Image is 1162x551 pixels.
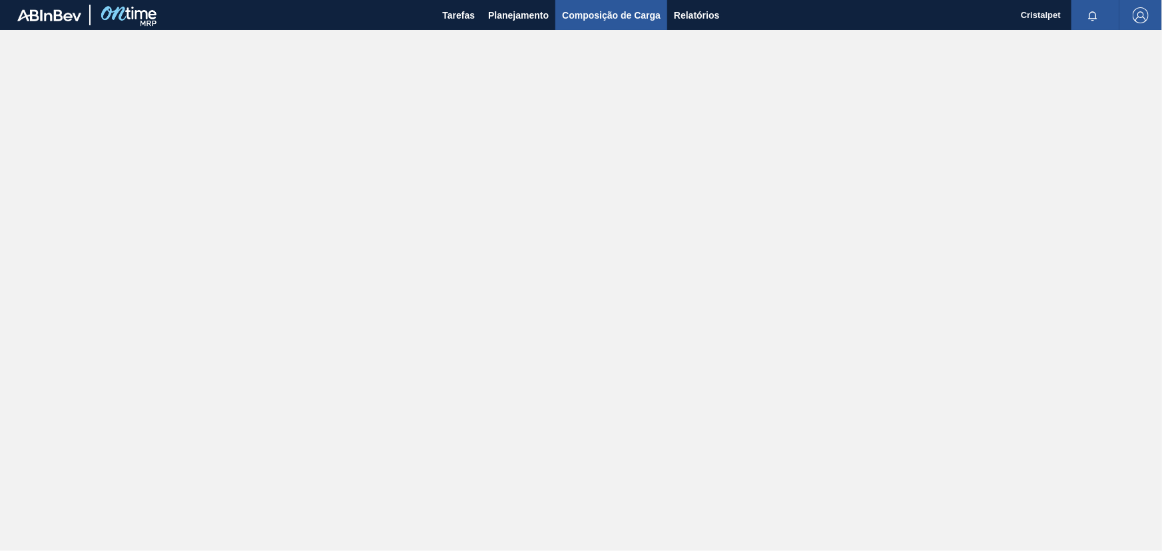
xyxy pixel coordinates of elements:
[17,9,81,21] img: TNhmsLtSVTkK8tSr43FrP2fwEKptu5GPRR3wAAAABJRU5ErkJggg==
[562,7,661,23] span: Composição de Carga
[1071,6,1114,25] button: Notificações
[442,7,475,23] span: Tarefas
[1133,7,1149,23] img: Logout
[488,7,549,23] span: Planejamento
[674,7,719,23] span: Relatórios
